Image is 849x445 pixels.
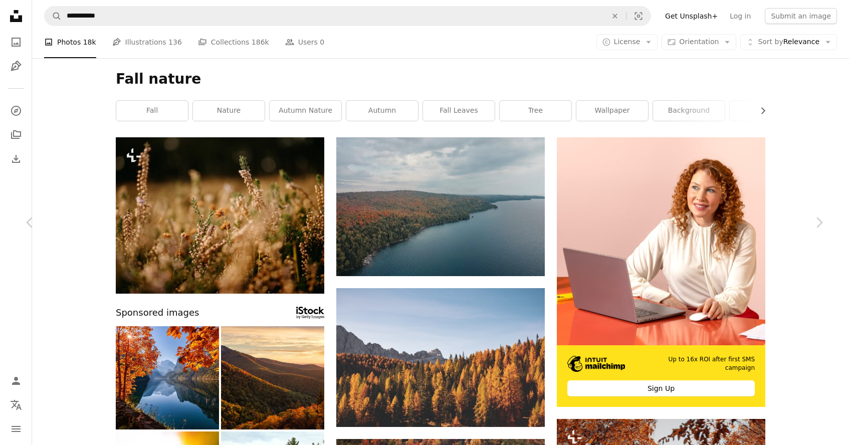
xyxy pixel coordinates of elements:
[6,56,26,76] a: Illustrations
[659,8,724,24] a: Get Unsplash+
[740,34,837,50] button: Sort byRelevance
[336,202,545,211] a: a large body of water surrounded by trees
[45,7,62,26] button: Search Unsplash
[6,371,26,391] a: Log in / Sign up
[640,355,755,372] span: Up to 16x ROI after first SMS campaign
[252,37,269,48] span: 186k
[6,395,26,415] button: Language
[336,288,545,427] img: brown trees
[604,7,626,26] button: Clear
[557,137,765,346] img: file-1722962837469-d5d3a3dee0c7image
[679,38,719,46] span: Orientation
[221,326,324,429] img: Scenic sunrise view of the Blue Ridge Mountains in autumn
[789,174,849,271] a: Next
[44,6,651,26] form: Find visuals sitewide
[198,26,269,58] a: Collections 186k
[6,32,26,52] a: Photos
[116,210,324,219] a: a bunch of flowers that are in the grass
[758,37,819,47] span: Relevance
[112,26,182,58] a: Illustrations 136
[596,34,658,50] button: License
[168,37,182,48] span: 136
[423,101,495,121] a: fall leaves
[346,101,418,121] a: autumn
[730,101,801,121] a: forest
[6,125,26,145] a: Collections
[270,101,341,121] a: autumn nature
[285,26,325,58] a: Users 0
[116,137,324,294] img: a bunch of flowers that are in the grass
[653,101,725,121] a: background
[567,356,625,372] img: file-1690386555781-336d1949dad1image
[758,38,783,46] span: Sort by
[116,70,765,88] h1: Fall nature
[576,101,648,121] a: wallpaper
[557,137,765,407] a: Up to 16x ROI after first SMS campaignSign Up
[116,306,199,320] span: Sponsored images
[754,101,765,121] button: scroll list to the right
[626,7,651,26] button: Visual search
[6,101,26,121] a: Explore
[336,137,545,276] img: a large body of water surrounded by trees
[336,353,545,362] a: brown trees
[765,8,837,24] button: Submit an image
[614,38,641,46] span: License
[724,8,757,24] a: Log in
[116,101,188,121] a: fall
[193,101,265,121] a: nature
[662,34,736,50] button: Orientation
[320,37,324,48] span: 0
[500,101,571,121] a: tree
[116,326,219,429] img: Autumn on lake Gosau (Gosausee) in Salzkammergut, Austria
[567,380,755,396] div: Sign Up
[6,419,26,439] button: Menu
[6,149,26,169] a: Download History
